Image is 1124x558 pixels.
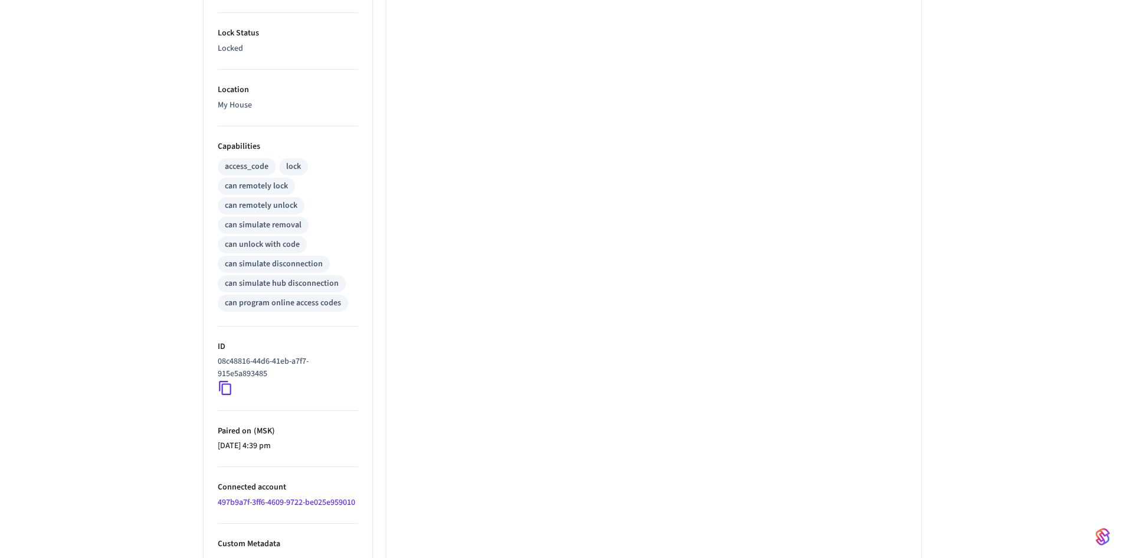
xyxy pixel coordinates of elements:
[225,278,339,290] div: can simulate hub disconnection
[218,355,353,380] p: 08c48816-44d6-41eb-a7f7-915e5a893485
[225,219,302,231] div: can simulate removal
[218,538,358,550] p: Custom Metadata
[218,43,358,55] p: Locked
[218,425,358,438] p: Paired on
[286,161,301,173] div: lock
[218,497,355,508] a: 497b9a7f-3ff6-4609-9722-be025e959010
[218,99,358,112] p: My House
[218,84,358,96] p: Location
[225,258,323,270] div: can simulate disconnection
[225,239,300,251] div: can unlock with code
[218,440,358,452] p: [DATE] 4:39 pm
[218,481,358,494] p: Connected account
[225,297,341,309] div: can program online access codes
[225,161,268,173] div: access_code
[218,341,358,353] p: ID
[218,27,358,40] p: Lock Status
[225,200,297,212] div: can remotely unlock
[225,180,288,192] div: can remotely lock
[218,141,358,153] p: Capabilities
[251,425,275,437] span: ( MSK )
[1096,527,1110,546] img: SeamLogoGradient.69752ec5.svg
